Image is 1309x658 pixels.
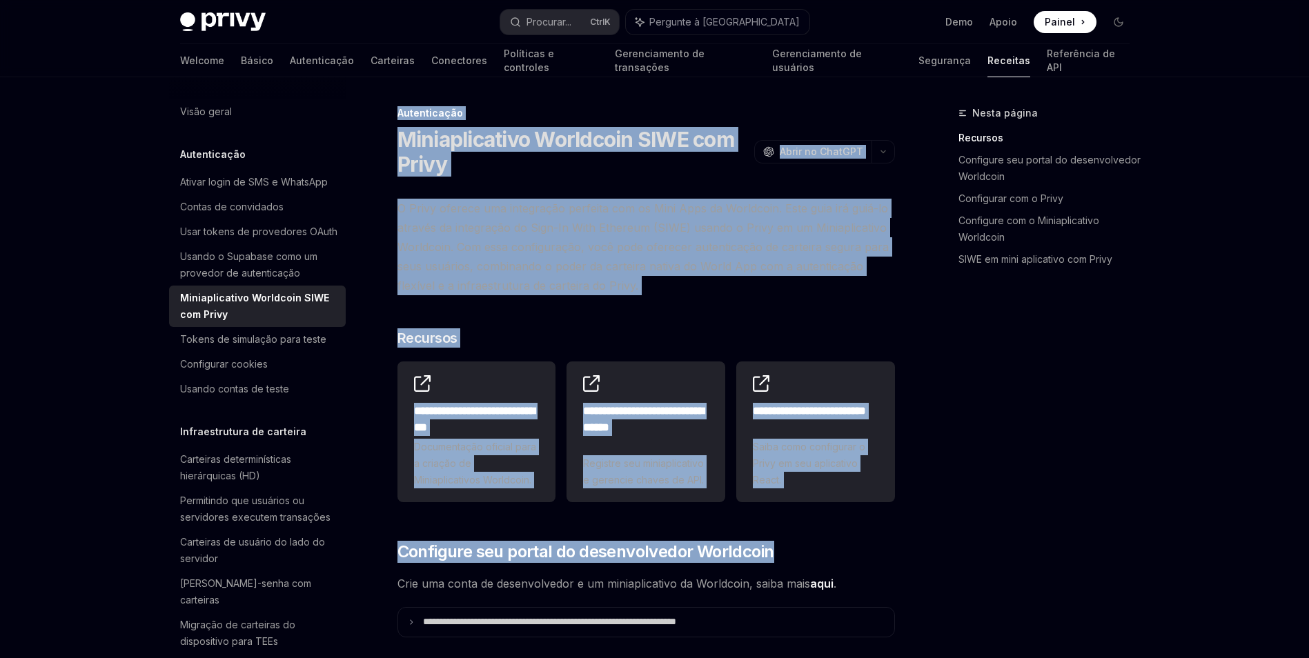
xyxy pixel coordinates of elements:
[397,199,895,295] span: O Privy oferece uma integração perfeita com os Mini Apps da Worldcoin. Este guia irá guiá-lo atra...
[397,127,749,177] h1: Miniaplicativo Worldcoin SIWE com Privy
[169,286,346,327] a: Miniaplicativo Worldcoin SIWE com Privy
[1045,15,1075,29] span: Painel
[180,103,232,120] div: Visão geral
[180,199,284,215] div: Contas de convidados
[169,327,346,352] a: Tokens de simulação para teste
[371,54,415,68] font: Carteiras
[649,15,800,29] span: Pergunte à [GEOGRAPHIC_DATA]
[180,223,337,240] div: Usar tokens de provedores OAuth
[180,451,337,484] div: Carteiras determinísticas hierárquicas (HD)
[583,455,709,488] span: Registre seu miniaplicativo e gerencie chaves de API.
[780,145,863,159] span: Abrir no ChatGPT
[972,105,1038,121] span: Nesta página
[241,44,273,77] a: Básico
[180,356,268,372] div: Configurar cookies
[431,44,487,77] a: Conectores
[918,54,971,68] font: Segurança
[397,328,457,348] span: Recursos
[397,574,895,593] span: Crie uma conta de desenvolvedor e um miniaplicativo da Worldcoin, saiba mais .
[169,170,346,195] a: Ativar login de SMS e WhatsApp
[504,44,598,77] a: Políticas e controles
[169,244,346,286] a: Usando o Supabase como um provedor de autenticação
[753,439,878,488] span: Saiba como configurar o Privy em seu aplicativo React.
[958,188,1141,210] a: Configurar com o Privy
[169,352,346,377] a: Configurar cookies
[1047,44,1130,77] a: Referência de API
[180,54,224,68] font: Welcome
[987,44,1030,77] a: Receitas
[958,210,1141,248] a: Configure com o Miniaplicativo Worldcoin
[500,10,619,34] button: Procurar...CtrlK
[241,54,273,68] font: Básico
[1108,11,1130,33] button: Alternar modo escuro
[180,381,289,397] div: Usando contas de teste
[958,248,1141,270] a: SIWE em mini aplicativo com Privy
[169,447,346,488] a: Carteiras determinísticas hierárquicas (HD)
[958,127,1141,149] a: Recursos
[754,140,872,163] button: Abrir no ChatGPT
[290,54,354,68] font: Autenticação
[180,174,328,190] div: Ativar login de SMS e WhatsApp
[169,195,346,219] a: Contas de convidados
[772,44,901,77] a: Gerenciamento de usuários
[615,47,756,74] font: Gerenciamento de transações
[169,530,346,571] a: Carteiras de usuário do lado do servidor
[958,149,1141,188] a: Configure seu portal do desenvolvedor Worldcoin
[180,44,224,77] a: Welcome
[180,146,246,163] h5: Autenticação
[290,44,354,77] a: Autenticação
[169,377,346,401] a: Usando contas de teste
[397,541,774,563] span: Configure seu portal do desenvolvedor Worldcoin
[990,15,1017,29] a: Apoio
[414,439,540,488] span: Documentação oficial para a criação de Miniaplicativos Worldcoin.
[180,12,266,32] img: logotipo escuro
[180,331,326,348] div: Tokens de simulação para teste
[169,99,346,124] a: Visão geral
[169,612,346,654] a: Migração de carteiras do dispositivo para TEEs
[169,219,346,244] a: Usar tokens de provedores OAuth
[180,290,337,323] div: Miniaplicativo Worldcoin SIWE com Privy
[431,54,487,68] font: Conectores
[169,488,346,530] a: Permitindo que usuários ou servidores executem transações
[180,534,337,567] div: Carteiras de usuário do lado do servidor
[180,575,337,608] div: [PERSON_NAME]-senha com carteiras
[810,577,834,591] a: aqui
[1034,11,1096,33] a: Painel
[772,47,901,74] font: Gerenciamento de usuários
[180,617,337,650] div: Migração de carteiras do dispositivo para TEEs
[504,47,598,74] font: Políticas e controles
[590,17,611,28] span: Ctrl K
[397,106,895,120] div: Autenticação
[626,10,809,34] button: Pergunte à [GEOGRAPHIC_DATA]
[371,44,415,77] a: Carteiras
[180,248,337,281] div: Usando o Supabase como um provedor de autenticação
[1047,47,1130,74] font: Referência de API
[180,423,306,440] h5: Infraestrutura de carteira
[945,15,973,29] a: Demo
[615,44,756,77] a: Gerenciamento de transações
[987,54,1030,68] font: Receitas
[918,44,971,77] a: Segurança
[169,571,346,612] a: [PERSON_NAME]-senha com carteiras
[526,14,571,30] div: Procurar...
[180,492,337,526] div: Permitindo que usuários ou servidores executem transações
